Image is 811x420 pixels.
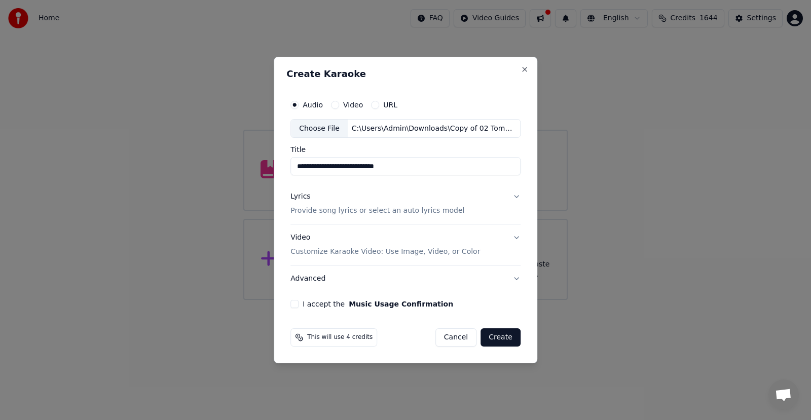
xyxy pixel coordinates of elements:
[290,265,521,292] button: Advanced
[291,120,348,138] div: Choose File
[290,146,521,154] label: Title
[343,101,363,108] label: Video
[290,247,480,257] p: Customize Karaoke Video: Use Image, Video, or Color
[383,101,397,108] label: URL
[349,300,453,308] button: I accept the
[290,225,521,265] button: VideoCustomize Karaoke Video: Use Image, Video, or Color
[303,101,323,108] label: Audio
[348,124,520,134] div: C:\Users\Admin\Downloads\Copy of 02 Tomorrow_s the 13th.mp3
[290,192,310,202] div: Lyrics
[435,328,476,347] button: Cancel
[290,233,480,257] div: Video
[307,333,373,341] span: This will use 4 credits
[481,328,521,347] button: Create
[303,300,453,308] label: I accept the
[286,69,525,79] h2: Create Karaoke
[290,206,464,216] p: Provide song lyrics or select an auto lyrics model
[290,184,521,224] button: LyricsProvide song lyrics or select an auto lyrics model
